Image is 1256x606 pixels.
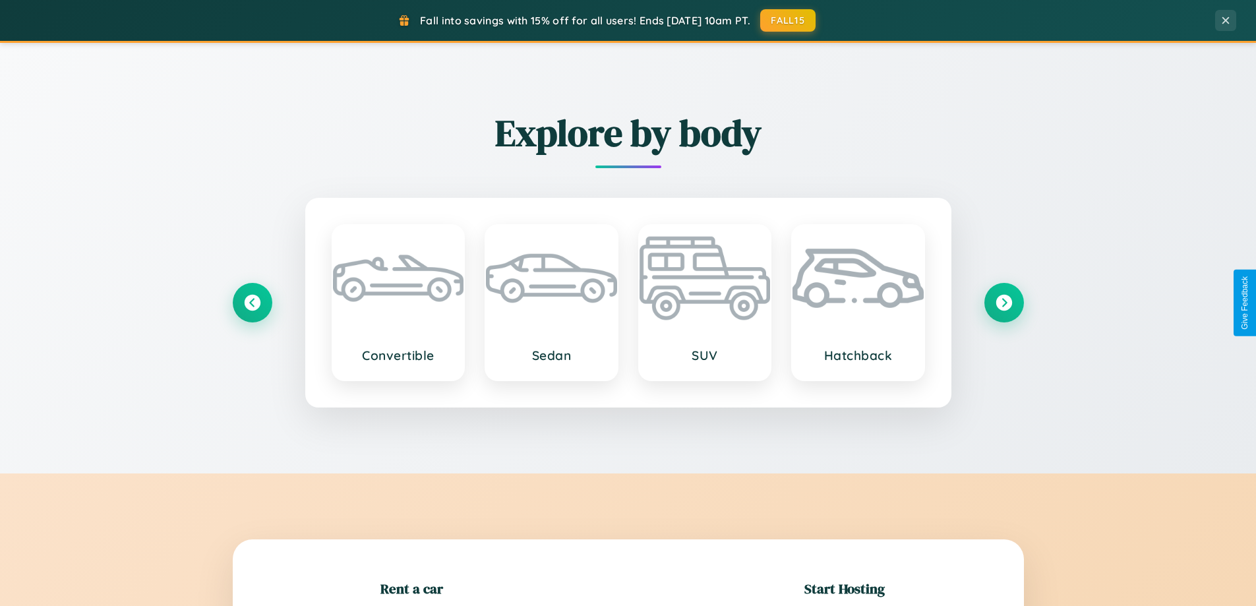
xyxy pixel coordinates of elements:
[346,348,451,363] h3: Convertible
[233,107,1024,158] h2: Explore by body
[760,9,816,32] button: FALL15
[380,579,443,598] h2: Rent a car
[420,14,750,27] span: Fall into savings with 15% off for all users! Ends [DATE] 10am PT.
[1240,276,1249,330] div: Give Feedback
[806,348,911,363] h3: Hatchback
[804,579,885,598] h2: Start Hosting
[499,348,604,363] h3: Sedan
[653,348,758,363] h3: SUV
